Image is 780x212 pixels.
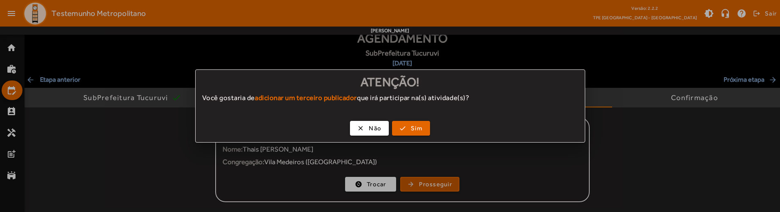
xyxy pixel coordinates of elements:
[411,124,423,133] span: Sim
[255,94,357,102] strong: adicionar um terceiro publicador
[392,121,430,136] button: Sim
[361,75,420,89] span: Atenção!
[196,93,585,111] div: Você gostaria de que irá participar na(s) atividade(s)?
[369,124,381,133] span: Não
[350,121,389,136] button: Não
